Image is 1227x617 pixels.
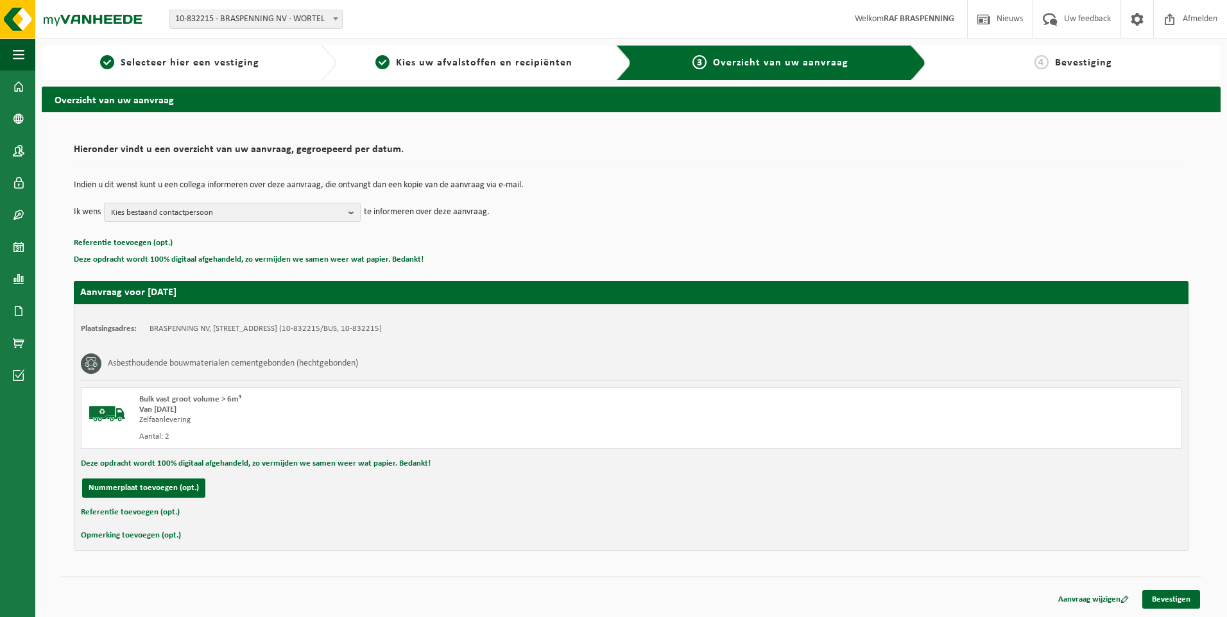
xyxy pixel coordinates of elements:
div: Aantal: 2 [139,432,683,442]
span: Kies uw afvalstoffen en recipiënten [396,58,572,68]
button: Referentie toevoegen (opt.) [81,504,180,521]
span: Bevestiging [1055,58,1112,68]
strong: Aanvraag voor [DATE] [80,287,176,298]
span: 1 [100,55,114,69]
a: 1Selecteer hier een vestiging [48,55,311,71]
button: Referentie toevoegen (opt.) [74,235,173,251]
p: te informeren over deze aanvraag. [364,203,490,222]
button: Opmerking toevoegen (opt.) [81,527,181,544]
button: Deze opdracht wordt 100% digitaal afgehandeld, zo vermijden we samen weer wat papier. Bedankt! [74,251,424,268]
button: Nummerplaat toevoegen (opt.) [82,478,205,498]
h2: Overzicht van uw aanvraag [42,87,1221,112]
button: Kies bestaand contactpersoon [104,203,361,222]
img: BL-SO-LV.png [88,394,126,433]
a: Aanvraag wijzigen [1049,590,1138,609]
p: Ik wens [74,203,101,222]
button: Deze opdracht wordt 100% digitaal afgehandeld, zo vermijden we samen weer wat papier. Bedankt! [81,455,431,472]
span: Selecteer hier een vestiging [121,58,259,68]
a: 2Kies uw afvalstoffen en recipiënten [343,55,605,71]
span: 3 [692,55,707,69]
span: Overzicht van uw aanvraag [713,58,848,68]
span: 2 [375,55,390,69]
span: 4 [1034,55,1049,69]
span: 10-832215 - BRASPENNING NV - WORTEL [169,10,343,29]
a: Bevestigen [1142,590,1200,609]
strong: Van [DATE] [139,405,176,414]
h3: Asbesthoudende bouwmaterialen cementgebonden (hechtgebonden) [108,353,358,374]
span: 10-832215 - BRASPENNING NV - WORTEL [170,10,342,28]
span: Kies bestaand contactpersoon [111,203,343,223]
strong: Plaatsingsadres: [81,325,137,333]
h2: Hieronder vindt u een overzicht van uw aanvraag, gegroepeerd per datum. [74,144,1188,162]
td: BRASPENNING NV, [STREET_ADDRESS] (10-832215/BUS, 10-832215) [150,324,382,334]
strong: RAF BRASPENNING [884,14,954,24]
p: Indien u dit wenst kunt u een collega informeren over deze aanvraag, die ontvangt dan een kopie v... [74,181,1188,190]
span: Bulk vast groot volume > 6m³ [139,395,241,403]
div: Zelfaanlevering [139,415,683,425]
